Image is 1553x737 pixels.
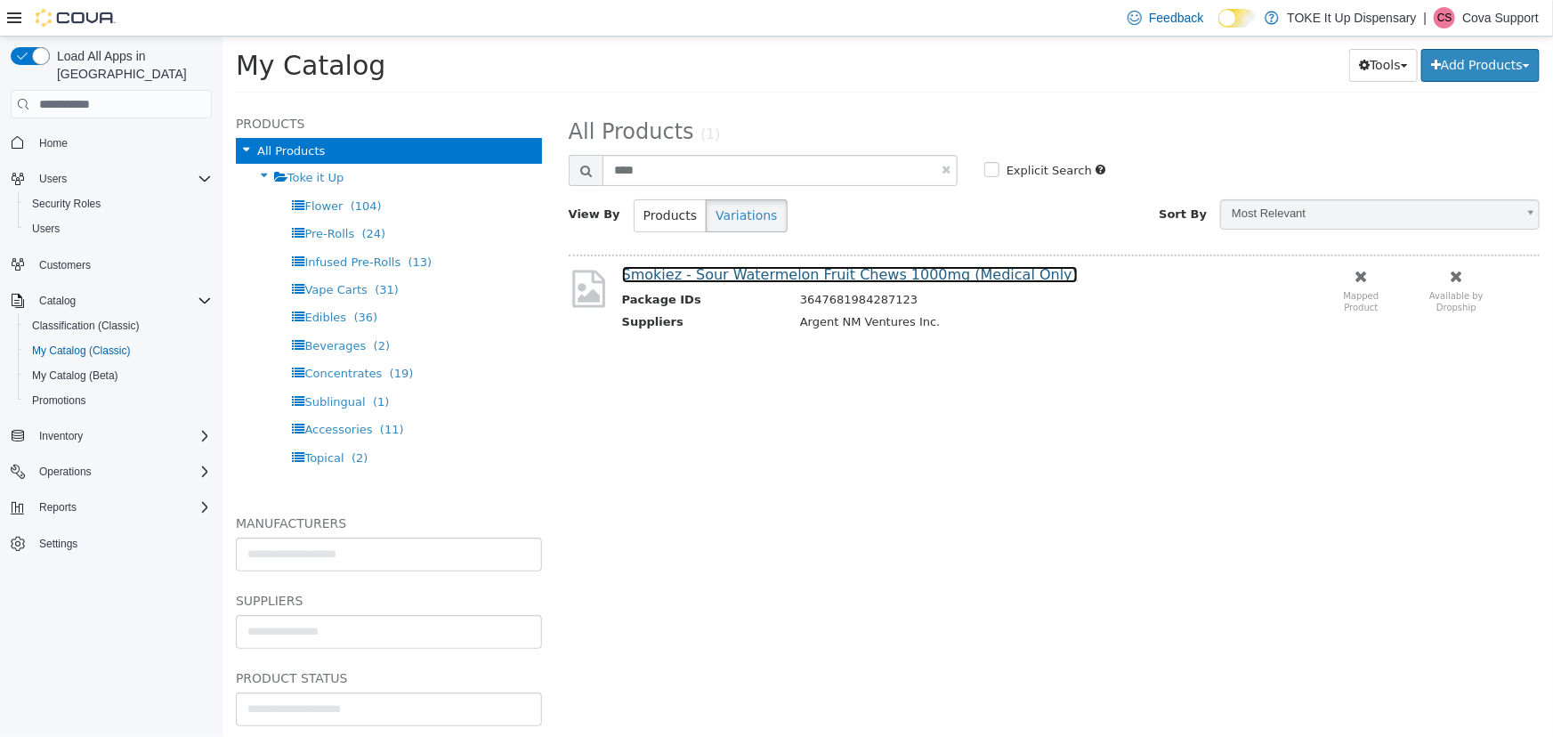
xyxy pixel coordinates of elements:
[346,231,386,274] img: missing-image.png
[25,218,67,239] a: Users
[25,340,138,361] a: My Catalog (Classic)
[4,129,219,155] button: Home
[152,247,176,260] span: (31)
[18,191,219,216] button: Security Roles
[564,255,1059,277] td: 3647681984287123
[39,500,77,514] span: Reports
[999,164,1293,191] span: Most Relevant
[13,476,319,498] h5: Manufacturers
[400,255,564,277] th: Package IDs
[82,386,150,400] span: Accessories
[128,163,159,176] span: (104)
[158,386,182,400] span: (11)
[32,131,212,153] span: Home
[36,9,116,27] img: Cova
[998,163,1317,193] a: Most Relevant
[151,303,167,316] span: (2)
[32,497,84,518] button: Reports
[32,168,212,190] span: Users
[1199,12,1317,45] button: Add Products
[25,390,93,411] a: Promotions
[564,277,1059,299] td: Argent NM Ventures Inc.
[25,193,108,215] a: Security Roles
[32,197,101,211] span: Security Roles
[4,288,219,313] button: Catalog
[400,277,564,299] th: Suppliers
[39,258,91,272] span: Customers
[4,252,219,278] button: Customers
[32,393,86,408] span: Promotions
[82,303,143,316] span: Beverages
[1462,7,1539,28] p: Cova Support
[129,415,145,428] span: (2)
[150,359,166,372] span: (1)
[1121,255,1157,276] small: Mapped Product
[32,461,99,482] button: Operations
[1424,7,1428,28] p: |
[32,254,212,276] span: Customers
[25,193,212,215] span: Security Roles
[39,136,68,150] span: Home
[4,530,219,556] button: Settings
[25,315,147,336] a: Classification (Classic)
[32,533,85,555] a: Settings
[1434,7,1455,28] div: Cova Support
[39,537,77,551] span: Settings
[936,171,984,184] span: Sort By
[39,429,83,443] span: Inventory
[139,190,163,204] span: (24)
[1218,9,1256,28] input: Dark Mode
[82,359,142,372] span: Sublingual
[1207,255,1261,276] small: Available by Dropship
[167,330,191,344] span: (19)
[13,13,163,45] span: My Catalog
[780,126,870,143] label: Explicit Search
[32,290,83,312] button: Catalog
[346,83,472,108] span: All Products
[346,171,398,184] span: View By
[4,495,219,520] button: Reports
[32,425,212,447] span: Inventory
[82,247,145,260] span: Vape Carts
[18,388,219,413] button: Promotions
[32,133,75,154] a: Home
[32,290,212,312] span: Catalog
[186,219,210,232] span: (13)
[25,315,212,336] span: Classification (Classic)
[32,344,131,358] span: My Catalog (Classic)
[39,172,67,186] span: Users
[32,319,140,333] span: Classification (Classic)
[411,163,484,196] button: Products
[32,168,74,190] button: Users
[32,255,98,276] a: Customers
[478,90,497,106] small: (1)
[82,219,178,232] span: Infused Pre-Rolls
[1149,9,1203,27] span: Feedback
[18,363,219,388] button: My Catalog (Beta)
[82,190,132,204] span: Pre-Rolls
[13,77,319,98] h5: Products
[1288,7,1417,28] p: TOKE It Up Dispensary
[25,365,125,386] a: My Catalog (Beta)
[35,108,102,121] span: All Products
[39,294,76,308] span: Catalog
[25,365,212,386] span: My Catalog (Beta)
[32,532,212,555] span: Settings
[32,425,90,447] button: Inventory
[32,497,212,518] span: Reports
[11,122,212,603] nav: Complex example
[82,274,124,288] span: Edibles
[18,338,219,363] button: My Catalog (Classic)
[1437,7,1452,28] span: CS
[4,459,219,484] button: Operations
[39,465,92,479] span: Operations
[65,134,122,148] span: Toke it Up
[32,461,212,482] span: Operations
[25,218,212,239] span: Users
[4,166,219,191] button: Users
[483,163,564,196] button: Variations
[25,340,212,361] span: My Catalog (Classic)
[13,554,319,575] h5: Suppliers
[82,163,120,176] span: Flower
[1127,12,1195,45] button: Tools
